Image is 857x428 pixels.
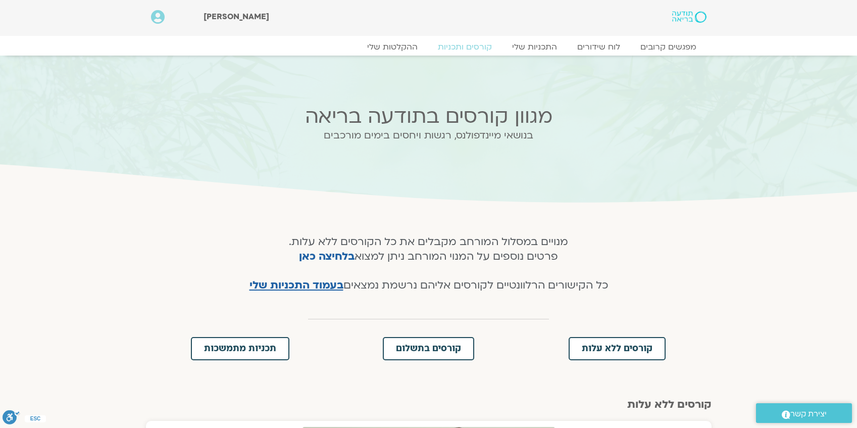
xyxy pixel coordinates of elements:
[383,337,474,360] a: קורסים בתשלום
[502,42,567,52] a: התכניות שלי
[790,407,827,421] span: יצירת קשר
[146,399,712,411] h2: קורסים ללא עלות
[357,42,428,52] a: ההקלטות שלי
[299,249,355,264] a: בלחיצה כאן
[204,11,269,22] span: [PERSON_NAME]
[630,42,707,52] a: מפגשים קרובים
[237,235,620,293] h4: מנויים במסלול המורחב מקבלים את כל הקורסים ללא עלות. פרטים נוספים על המנוי המורחב ניתן למצוא כל הק...
[428,42,502,52] a: קורסים ותכניות
[151,42,707,52] nav: Menu
[756,403,852,423] a: יצירת קשר
[249,278,343,293] a: בעמוד התכניות שלי
[582,344,652,353] span: קורסים ללא עלות
[191,337,289,360] a: תכניות מתמשכות
[396,344,461,353] span: קורסים בתשלום
[567,42,630,52] a: לוח שידורים
[231,130,627,141] h2: בנושאי מיינדפולנס, רגשות ויחסים בימים מורכבים
[231,105,627,128] h2: מגוון קורסים בתודעה בריאה
[569,337,666,360] a: קורסים ללא עלות
[204,344,276,353] span: תכניות מתמשכות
